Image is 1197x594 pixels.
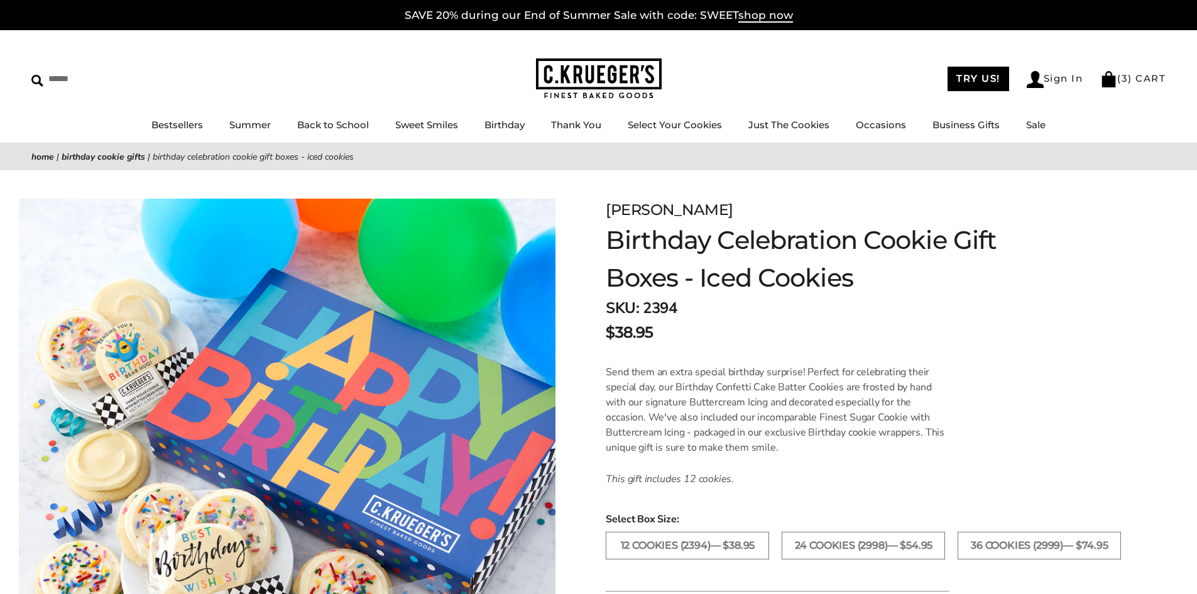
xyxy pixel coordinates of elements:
[606,365,949,455] p: Send them an extra special birthday surprise! Perfect for celebrating their special day, our Birt...
[1027,71,1083,88] a: Sign In
[1100,71,1117,87] img: Bag
[148,151,150,163] span: |
[57,151,59,163] span: |
[628,119,722,131] a: Select Your Cookies
[606,199,1007,221] div: [PERSON_NAME]
[1026,119,1046,131] a: Sale
[62,151,145,163] a: Birthday Cookie Gifts
[606,532,769,559] label: 12 COOKIES (2394)— $38.95
[606,512,1166,527] span: Select Box Size:
[1027,71,1044,88] img: Account
[606,221,1007,297] h1: Birthday Celebration Cookie Gift Boxes - Iced Cookies
[151,119,203,131] a: Bestsellers
[153,151,354,163] span: Birthday Celebration Cookie Gift Boxes - Iced Cookies
[738,9,793,23] span: shop now
[958,532,1121,559] label: 36 COOKIES (2999)— $74.95
[606,298,639,318] strong: SKU:
[606,321,653,344] span: $38.95
[1100,72,1166,84] a: (3) CART
[948,67,1009,91] a: TRY US!
[297,119,369,131] a: Back to School
[748,119,829,131] a: Just The Cookies
[31,150,1166,164] nav: breadcrumbs
[643,298,677,318] span: 2394
[395,119,458,131] a: Sweet Smiles
[405,9,793,23] a: SAVE 20% during our End of Summer Sale with code: SWEETshop now
[782,532,945,559] label: 24 COOKIES (2998)— $54.95
[484,119,525,131] a: Birthday
[1122,72,1129,84] span: 3
[536,58,662,99] img: C.KRUEGER'S
[31,69,181,89] input: Search
[31,75,43,87] img: Search
[229,119,271,131] a: Summer
[606,472,734,486] em: This gift includes 12 cookies.
[856,119,906,131] a: Occasions
[31,151,54,163] a: Home
[932,119,1000,131] a: Business Gifts
[551,119,601,131] a: Thank You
